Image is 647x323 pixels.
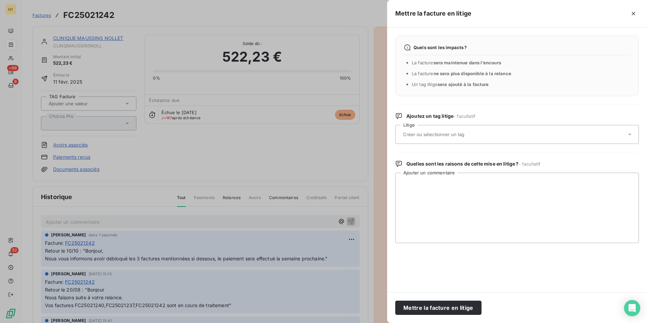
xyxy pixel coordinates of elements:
div: Open Intercom Messenger [624,300,640,316]
span: - facultatif [453,113,475,119]
input: Créer ou sélectionner un tag [402,131,501,137]
span: ne sera plus disponible à la relance [433,71,511,76]
button: Mettre la facture en litige [395,301,482,315]
span: Ajoutez un tag litige [406,113,475,120]
span: La facture [412,71,511,76]
span: sera maintenue dans l’encours [433,60,501,65]
span: sera ajouté à la facture [438,82,489,87]
span: - facultatif [519,161,541,167]
h5: Mettre la facture en litige [395,9,471,18]
span: La facture [412,60,501,65]
span: Quelles sont les raisons de cette mise en litige ? [406,160,540,167]
span: Un tag litige [412,82,489,87]
span: Quels sont les impacts ? [414,45,467,50]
